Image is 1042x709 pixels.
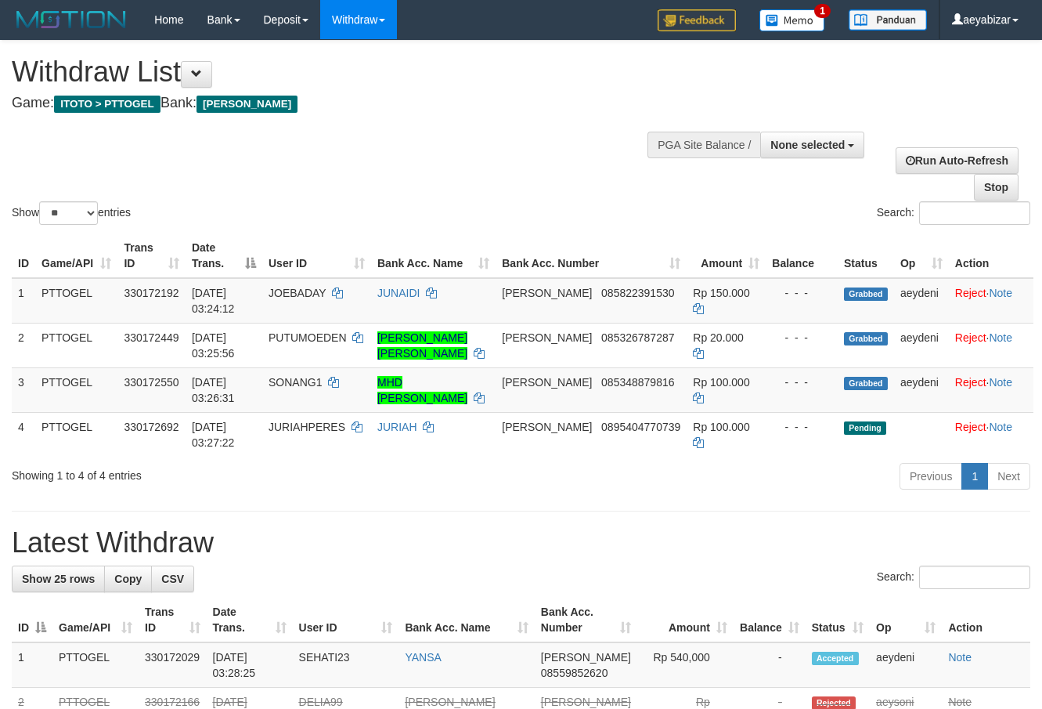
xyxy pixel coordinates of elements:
th: Bank Acc. Name: activate to sort column ascending [371,233,496,278]
div: Showing 1 to 4 of 4 entries [12,461,423,483]
td: 3 [12,367,35,412]
a: YANSA [405,651,441,664]
th: Status [838,233,894,278]
td: PTTOGEL [35,323,117,367]
div: PGA Site Balance / [647,132,760,158]
td: aeydeni [894,367,949,412]
th: ID [12,233,35,278]
label: Show entries [12,201,131,225]
th: Game/API: activate to sort column ascending [52,598,139,642]
a: Show 25 rows [12,566,105,592]
img: Button%20Memo.svg [759,9,825,31]
td: aeydeni [870,642,942,688]
td: aeydeni [894,323,949,367]
a: Reject [955,287,986,299]
td: SEHATI23 [293,642,399,688]
img: Feedback.jpg [658,9,736,31]
span: PUTUMOEDEN [269,331,347,344]
th: Status: activate to sort column ascending [806,598,870,642]
th: Balance [766,233,838,278]
a: Copy [104,566,152,592]
th: Trans ID: activate to sort column ascending [139,598,207,642]
th: Amount: activate to sort column ascending [687,233,766,278]
th: Action [949,233,1033,278]
span: Grabbed [844,377,888,390]
span: Rp 20.000 [693,331,744,344]
span: SONANG1 [269,376,322,389]
span: 330172449 [124,331,178,344]
span: Copy [114,573,142,585]
a: Note [989,287,1012,299]
a: JURIAH [377,421,417,433]
th: Date Trans.: activate to sort column descending [186,233,262,278]
a: Next [987,463,1030,490]
img: panduan.png [849,9,927,31]
span: [PERSON_NAME] [541,696,631,708]
span: Rp 100.000 [693,421,749,433]
span: Grabbed [844,288,888,301]
span: Copy 085348879816 to clipboard [601,376,674,389]
span: Show 25 rows [22,573,95,585]
span: ITOTO > PTTOGEL [54,96,160,113]
td: aeydeni [894,278,949,324]
a: Note [989,376,1012,389]
img: MOTION_logo.png [12,8,131,31]
span: Copy 085822391530 to clipboard [601,287,674,299]
a: Stop [974,174,1019,201]
td: PTTOGEL [35,412,117,457]
span: [DATE] 03:24:12 [192,287,235,315]
h4: Game: Bank: [12,96,679,111]
a: Previous [900,463,962,490]
a: Run Auto-Refresh [896,147,1019,174]
a: Reject [955,421,986,433]
span: None selected [770,139,845,151]
a: Reject [955,331,986,344]
span: JOEBADAY [269,287,326,299]
a: Note [989,331,1012,344]
a: [PERSON_NAME] [PERSON_NAME] [377,331,467,360]
a: JUNAIDI [377,287,420,299]
span: CSV [161,573,184,585]
td: · [949,412,1033,457]
th: Bank Acc. Number: activate to sort column ascending [496,233,687,278]
span: 330172550 [124,376,178,389]
th: Amount: activate to sort column ascending [637,598,734,642]
span: Accepted [812,652,859,665]
th: User ID: activate to sort column ascending [293,598,399,642]
th: User ID: activate to sort column ascending [262,233,371,278]
span: [PERSON_NAME] [502,331,592,344]
th: Bank Acc. Name: activate to sort column ascending [398,598,534,642]
span: 330172692 [124,421,178,433]
span: [PERSON_NAME] [502,376,592,389]
td: · [949,278,1033,324]
td: PTTOGEL [52,642,139,688]
span: JURIAHPERES [269,421,345,433]
td: 1 [12,642,52,688]
button: None selected [760,132,864,158]
a: Note [989,421,1012,433]
span: [PERSON_NAME] [541,651,631,664]
span: [PERSON_NAME] [197,96,297,113]
th: Game/API: activate to sort column ascending [35,233,117,278]
td: 1 [12,278,35,324]
input: Search: [919,566,1030,589]
span: 330172192 [124,287,178,299]
span: [DATE] 03:27:22 [192,421,235,449]
td: 4 [12,412,35,457]
td: 330172029 [139,642,207,688]
span: Rp 150.000 [693,287,749,299]
h1: Withdraw List [12,56,679,88]
th: Op: activate to sort column ascending [870,598,942,642]
th: Trans ID: activate to sort column ascending [117,233,185,278]
a: [PERSON_NAME] [405,696,495,708]
th: Op: activate to sort column ascending [894,233,949,278]
th: Action [942,598,1030,642]
a: 1 [961,463,988,490]
span: [DATE] 03:26:31 [192,376,235,404]
span: Copy 085326787287 to clipboard [601,331,674,344]
a: MHD [PERSON_NAME] [377,376,467,404]
span: Copy 08559852620 to clipboard [541,667,608,679]
th: Date Trans.: activate to sort column ascending [207,598,293,642]
td: 2 [12,323,35,367]
span: [PERSON_NAME] [502,287,592,299]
